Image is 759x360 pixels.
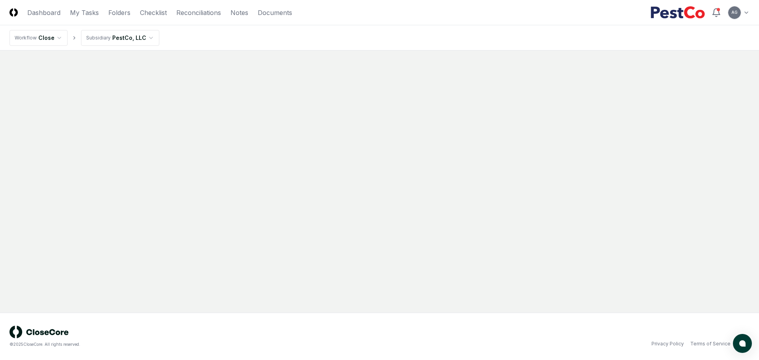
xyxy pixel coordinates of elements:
[733,334,752,353] button: atlas-launcher
[9,341,379,347] div: © 2025 CloseCore. All rights reserved.
[651,340,684,347] a: Privacy Policy
[230,8,248,17] a: Notes
[9,30,159,46] nav: breadcrumb
[650,6,705,19] img: PestCo logo
[727,6,742,20] button: AG
[27,8,60,17] a: Dashboard
[15,34,37,41] div: Workflow
[258,8,292,17] a: Documents
[70,8,99,17] a: My Tasks
[9,326,69,338] img: logo
[86,34,111,41] div: Subsidiary
[9,8,18,17] img: Logo
[690,340,731,347] a: Terms of Service
[176,8,221,17] a: Reconciliations
[140,8,167,17] a: Checklist
[731,9,738,15] span: AG
[108,8,130,17] a: Folders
